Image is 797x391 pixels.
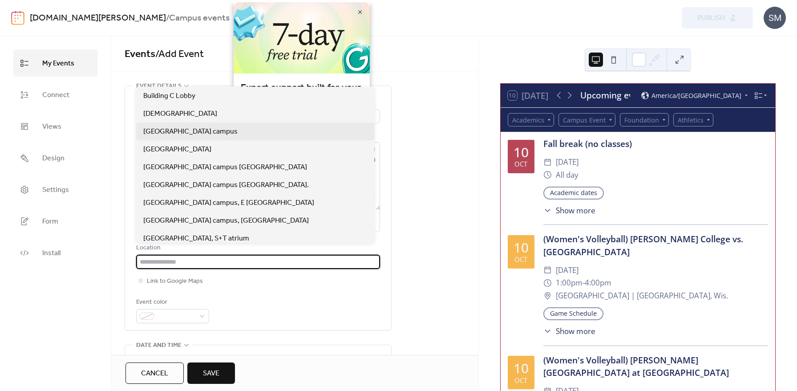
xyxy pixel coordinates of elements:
[12,110,134,167] p: While Grammarly Free gives you mistake-free writing, Pro gives you unlimited access to AI agents ...
[60,176,82,183] a: Dismiss
[143,216,309,226] span: [GEOGRAPHIC_DATA] campus, [GEOGRAPHIC_DATA]
[543,169,552,182] div: ​
[543,233,768,259] div: (Women's Volleyball) [PERSON_NAME] College vs. [GEOGRAPHIC_DATA]
[556,156,579,169] span: [DATE]
[543,326,552,337] div: ​
[543,289,552,302] div: ​
[143,144,211,155] span: [GEOGRAPHIC_DATA]
[143,109,217,119] span: [DEMOGRAPHIC_DATA]
[141,368,168,379] span: Cancel
[556,289,728,302] span: [GEOGRAPHIC_DATA] | [GEOGRAPHIC_DATA], Wis.
[136,297,207,308] div: Event color
[42,120,61,134] span: Views
[13,81,97,108] a: Connect
[556,326,595,337] span: Show more
[543,205,595,216] button: ​Show more
[556,264,579,277] span: [DATE]
[12,80,134,102] h3: Expert support built for your work.
[203,368,219,379] span: Save
[514,146,529,159] div: 10
[514,241,529,254] div: 10
[514,362,529,375] div: 10
[143,233,249,244] span: [GEOGRAPHIC_DATA], S+T atrium
[764,7,786,29] div: SM
[136,81,182,92] span: Event details
[155,45,204,64] span: / Add Event
[543,138,768,151] div: Fall break (no classes)
[514,377,527,384] div: Oct
[543,264,552,277] div: ​
[543,354,768,380] div: (Women's Volleyball) [PERSON_NAME][GEOGRAPHIC_DATA] at [GEOGRAPHIC_DATA]
[143,126,238,137] span: [GEOGRAPHIC_DATA] campus
[651,93,741,99] span: America/[GEOGRAPHIC_DATA]
[514,256,527,263] div: Oct
[136,340,182,351] span: Date and time
[543,277,552,289] div: ​
[42,88,69,102] span: Connect
[16,176,49,183] a: Try for Free
[136,243,378,253] div: Location
[11,11,24,25] img: logo
[13,239,97,266] a: Install
[129,8,134,12] img: close_x_carbon.png
[543,326,595,337] button: ​Show more
[13,144,97,171] a: Design
[543,156,552,169] div: ​
[42,215,58,228] span: Form
[514,161,527,167] div: Oct
[42,151,65,165] span: Design
[169,10,230,27] b: Campus events
[13,49,97,77] a: My Events
[13,208,97,235] a: Form
[125,362,184,384] button: Cancel
[42,57,74,70] span: My Events
[543,205,552,216] div: ​
[187,362,235,384] button: Save
[580,89,630,102] div: Upcoming events
[143,180,309,191] span: [GEOGRAPHIC_DATA] campus [GEOGRAPHIC_DATA].
[143,198,314,208] span: [GEOGRAPHIC_DATA] campus, E [GEOGRAPHIC_DATA]
[143,162,307,173] span: [GEOGRAPHIC_DATA] campus [GEOGRAPHIC_DATA]
[583,277,585,289] span: -
[147,276,203,287] span: Link to Google Maps
[42,183,69,197] span: Settings
[13,176,97,203] a: Settings
[556,169,578,182] span: All day
[42,246,61,260] span: Install
[585,277,611,289] span: 4:00pm
[30,10,166,27] a: [DOMAIN_NAME][PERSON_NAME]
[556,205,595,216] span: Show more
[143,91,195,102] span: Building C Lobby
[13,113,97,140] a: Views
[166,10,169,27] b: /
[125,45,155,64] a: Events
[556,277,583,289] span: 1:00pm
